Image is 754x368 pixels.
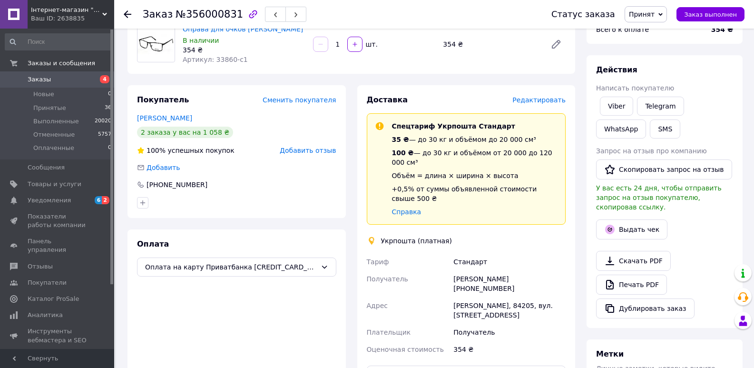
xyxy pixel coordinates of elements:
[100,75,109,83] span: 4
[392,208,421,216] a: Справка
[596,65,637,74] span: Действия
[596,184,722,211] span: У вас есть 24 дня, чтобы отправить запрос на отзыв покупателю, скопировав ссылку.
[108,90,111,99] span: 0
[31,14,114,23] div: Ваш ID: 2638835
[392,122,515,130] span: Спецтариф Укрпошта Стандарт
[392,149,414,157] span: 100 ₴
[95,196,102,204] span: 6
[392,171,558,180] div: Объём = длина × ширина × высота
[367,328,411,336] span: Плательщик
[146,180,208,189] div: [PHONE_NUMBER]
[596,275,667,295] a: Печать PDF
[95,117,111,126] span: 20020
[28,311,63,319] span: Аналитика
[28,237,88,254] span: Панель управления
[137,114,192,122] a: [PERSON_NAME]
[31,6,102,14] span: Інтернет-магазин "Нові окуляри"
[379,236,455,246] div: Укрпошта (платная)
[596,119,646,139] a: WhatsApp
[33,90,54,99] span: Новые
[596,219,667,239] button: Выдать чек
[98,130,111,139] span: 5757
[183,56,248,63] span: Артикул: 33860-c1
[551,10,615,19] div: Статус заказа
[183,37,219,44] span: В наличии
[137,32,175,54] img: Оправа для очков Dacchi
[451,253,568,270] div: Стандарт
[147,147,166,154] span: 100%
[596,147,707,155] span: Запрос на отзыв про компанию
[451,324,568,341] div: Получатель
[596,349,624,358] span: Метки
[547,35,566,54] a: Редактировать
[102,196,109,204] span: 2
[28,262,53,271] span: Отзывы
[183,45,305,55] div: 354 ₴
[33,104,66,112] span: Принятые
[124,10,131,19] div: Вернуться назад
[28,212,88,229] span: Показатели работы компании
[439,38,543,51] div: 354 ₴
[137,95,189,104] span: Покупатель
[28,327,88,344] span: Инструменты вебмастера и SEO
[137,239,169,249] span: Оплата
[596,159,732,179] button: Скопировать запрос на отзыв
[183,25,303,33] a: Оправа для очков [PERSON_NAME]
[367,302,388,309] span: Адрес
[5,33,112,50] input: Поиск
[363,40,379,49] div: шт.
[33,117,79,126] span: Выполненные
[28,278,67,287] span: Покупатели
[392,136,409,143] span: 35 ₴
[596,298,695,318] button: Дублировать заказ
[108,144,111,152] span: 0
[33,130,75,139] span: Отмененные
[711,26,733,33] b: 354 ₴
[600,97,633,116] a: Viber
[28,59,95,68] span: Заказы и сообщения
[629,10,655,18] span: Принят
[143,9,173,20] span: Заказ
[105,104,111,112] span: 36
[137,127,233,138] div: 2 заказа у вас на 1 058 ₴
[28,163,65,172] span: Сообщения
[28,180,81,189] span: Товары и услуги
[392,135,558,144] div: — до 30 кг и объёмом до 20 000 см³
[28,75,51,84] span: Заказы
[137,146,235,155] div: успешных покупок
[451,341,568,358] div: 354 ₴
[684,11,737,18] span: Заказ выполнен
[650,119,680,139] button: SMS
[596,84,674,92] span: Написать покупателю
[596,251,671,271] a: Скачать PDF
[676,7,744,21] button: Заказ выполнен
[176,9,243,20] span: №356000831
[280,147,336,154] span: Добавить отзыв
[392,184,558,203] div: +0,5% от суммы объявленной стоимости свыше 500 ₴
[367,95,408,104] span: Доставка
[367,275,408,283] span: Получатель
[145,262,317,272] span: Оплата на карту Приватбанка [CREDIT_CARD_NUMBER] [PERSON_NAME]
[451,297,568,324] div: [PERSON_NAME], 84205, вул. [STREET_ADDRESS]
[28,295,79,303] span: Каталог ProSale
[392,148,558,167] div: — до 30 кг и объёмом от 20 000 до 120 000 см³
[33,144,74,152] span: Оплаченные
[367,258,389,266] span: Тариф
[637,97,684,116] a: Telegram
[596,26,649,33] span: Всего к оплате
[512,96,566,104] span: Редактировать
[263,96,336,104] span: Сменить покупателя
[451,270,568,297] div: [PERSON_NAME] [PHONE_NUMBER]
[28,196,71,205] span: Уведомления
[367,346,444,353] span: Оценочная стоимость
[147,164,180,171] span: Добавить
